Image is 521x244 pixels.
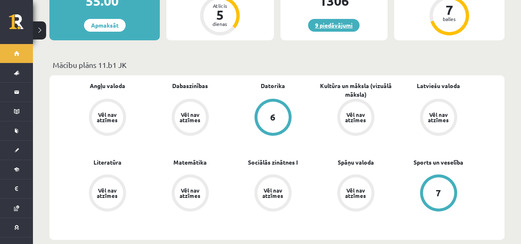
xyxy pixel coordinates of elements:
[208,8,232,21] div: 5
[414,158,463,167] a: Sports un veselība
[308,19,360,32] a: 9 piedāvājumi
[208,3,232,8] div: Atlicis
[96,112,119,123] div: Vēl nav atzīmes
[149,174,231,213] a: Vēl nav atzīmes
[314,174,397,213] a: Vēl nav atzīmes
[270,113,276,122] div: 6
[93,158,121,167] a: Literatūra
[231,174,314,213] a: Vēl nav atzīmes
[314,99,397,137] a: Vēl nav atzīmes
[96,188,119,198] div: Vēl nav atzīmes
[9,14,33,35] a: Rīgas 1. Tālmācības vidusskola
[397,99,480,137] a: Vēl nav atzīmes
[397,174,480,213] a: 7
[173,158,207,167] a: Matemātika
[53,59,501,70] p: Mācību plāns 11.b1 JK
[66,174,149,213] a: Vēl nav atzīmes
[66,99,149,137] a: Vēl nav atzīmes
[149,99,231,137] a: Vēl nav atzīmes
[261,81,285,90] a: Datorika
[262,188,285,198] div: Vēl nav atzīmes
[436,188,441,198] div: 7
[344,188,367,198] div: Vēl nav atzīmes
[231,99,314,137] a: 6
[208,21,232,26] div: dienas
[179,112,202,123] div: Vēl nav atzīmes
[90,81,125,90] a: Angļu valoda
[427,112,450,123] div: Vēl nav atzīmes
[314,81,397,99] a: Kultūra un māksla (vizuālā māksla)
[248,158,298,167] a: Sociālās zinātnes I
[417,81,460,90] a: Latviešu valoda
[437,3,462,16] div: 7
[338,158,374,167] a: Spāņu valoda
[172,81,208,90] a: Dabaszinības
[344,112,367,123] div: Vēl nav atzīmes
[84,19,126,32] a: Apmaksāt
[437,16,462,21] div: balles
[179,188,202,198] div: Vēl nav atzīmes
